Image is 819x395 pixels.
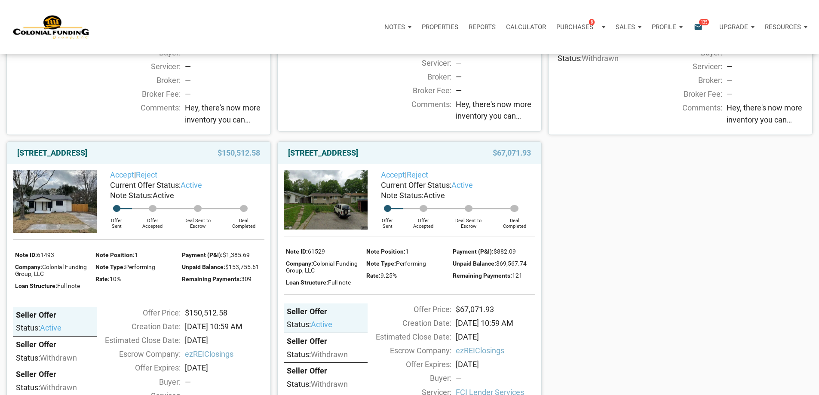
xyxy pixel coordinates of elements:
div: $150,512.58 [181,307,269,318]
span: Payment (P&I): [182,251,223,258]
span: Status: [287,350,311,359]
img: 574463 [13,170,97,233]
div: — [456,372,535,384]
div: Seller Offer [16,369,94,380]
span: Hey, there's now more inventory you can check out, with something for pretty much any investing s... [456,98,535,122]
span: | [110,170,157,179]
span: 61529 [308,248,325,255]
a: Purchases8 [551,14,610,40]
div: Servicer: [92,61,181,72]
div: Deal Completed [223,212,264,229]
p: Resources [765,23,801,31]
button: Notes [379,14,417,40]
div: — [727,61,806,72]
div: Offer Expires: [363,358,451,370]
span: Status: [16,353,40,362]
span: 121 [512,272,522,279]
span: 8 [589,18,595,25]
span: Rate: [366,272,380,279]
div: Offer Price: [92,307,181,318]
span: — [727,89,733,98]
div: Deal Sent to Escrow [444,212,494,229]
span: Note ID: [286,248,308,255]
div: Buyer: [363,372,451,384]
button: Profile [647,14,688,40]
span: $153,755.61 [225,263,259,270]
button: Resources [760,14,813,40]
a: [STREET_ADDRESS] [288,148,358,158]
span: — [185,89,191,98]
div: — [185,61,264,72]
p: Upgrade [719,23,748,31]
span: Remaining Payments: [182,276,241,282]
div: Offer Price: [363,303,451,315]
div: Comments: [634,102,722,128]
span: withdrawn [311,380,348,389]
a: Reject [136,170,157,179]
div: Offer Sent [101,212,132,229]
div: Offer Accepted [132,212,172,229]
span: Note Status: [110,191,153,200]
div: — [456,57,535,69]
span: Loan Structure: [286,279,328,286]
div: Offer Accepted [403,212,443,229]
div: Escrow Company: [363,345,451,356]
span: Hey, there's now more inventory you can check out, with something for pretty much any investing s... [185,102,264,125]
span: Note Type: [95,263,125,270]
p: Calculator [506,23,546,31]
span: withdrawn [582,54,619,63]
div: Escrow Company: [92,348,181,360]
p: Reports [469,23,496,31]
span: active [311,320,332,329]
span: Company: [15,263,42,270]
div: Creation Date: [92,321,181,332]
div: [DATE] [181,362,269,374]
a: Reject [407,170,428,179]
span: withdrawn [40,383,77,392]
span: $1,385.69 [223,251,250,258]
span: Status: [16,323,40,332]
div: Seller Offer [16,310,94,320]
span: ezREIClosings [185,348,264,360]
span: — [456,86,462,95]
span: Status: [287,380,311,389]
span: $67,071.93 [493,148,531,158]
button: email135 [687,14,714,40]
span: 1 [405,248,409,255]
img: 571822 [284,170,368,229]
div: Estimated Close Date: [92,334,181,346]
span: $882.09 [494,248,516,255]
div: Offer Sent [372,212,403,229]
span: Current Offer Status: [381,181,451,190]
span: Status: [287,320,311,329]
a: Accept [381,170,405,179]
div: Broker Fee: [92,88,181,100]
button: Upgrade [714,14,760,40]
span: 135 [699,18,709,25]
span: Status: [558,54,582,63]
p: Sales [616,23,635,31]
span: withdrawn [311,350,348,359]
a: Calculator [501,14,551,40]
div: Broker Fee: [363,85,451,96]
span: withdrawn [40,353,77,362]
span: active [40,323,61,332]
div: Broker Fee: [634,88,722,100]
span: Unpaid Balance: [453,260,496,267]
div: Servicer: [634,61,722,72]
div: [DATE] [451,331,540,343]
span: Status: [16,383,40,392]
span: 10% [110,276,121,282]
span: 1 [135,251,138,258]
span: Company: [286,260,313,267]
span: active [451,181,473,190]
span: | [381,170,428,179]
div: $67,071.93 [451,303,540,315]
span: ezREIClosings [456,345,535,356]
div: [DATE] 10:59 AM [181,321,269,332]
span: Hey, there's now more inventory you can check out, with something for pretty much any investing s... [727,102,806,125]
div: Seller Offer [287,306,365,317]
